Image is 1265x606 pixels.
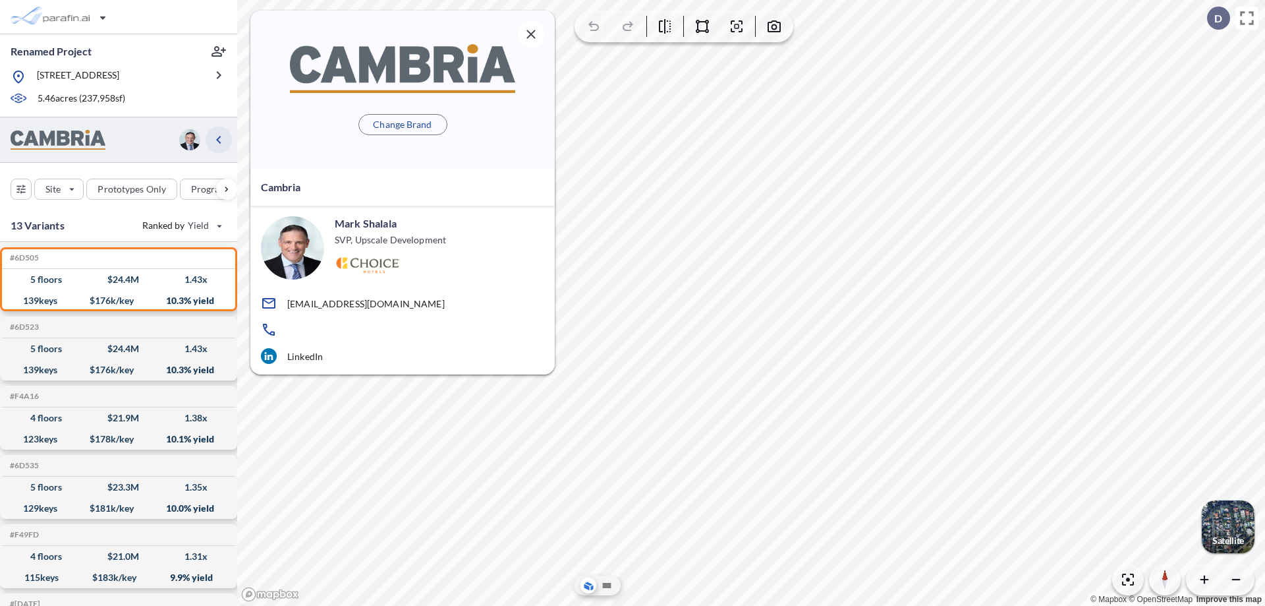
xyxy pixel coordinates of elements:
[7,392,39,401] h5: Click to copy the code
[261,348,544,364] a: LinkedIn
[7,461,39,470] h5: Click to copy the code
[7,253,39,262] h5: Click to copy the code
[580,578,596,593] button: Aerial View
[261,216,324,280] img: user logo
[7,322,39,332] h5: Click to copy the code
[1212,535,1244,546] p: Satellite
[1196,595,1262,604] a: Improve this map
[290,44,515,92] img: BrandImage
[98,183,166,196] p: Prototypes Only
[335,233,446,247] p: SVP, Upscale Development
[241,587,299,602] a: Mapbox homepage
[188,219,210,232] span: Yield
[86,179,177,200] button: Prototypes Only
[373,118,432,131] p: Change Brand
[1202,500,1254,553] img: Switcher Image
[261,179,300,195] p: Cambria
[1214,13,1222,24] p: D
[287,351,323,362] p: LinkedIn
[335,216,397,231] p: Mark Shalala
[45,183,61,196] p: Site
[287,298,445,309] p: [EMAIL_ADDRESS][DOMAIN_NAME]
[11,130,105,150] img: BrandImage
[261,295,544,311] a: [EMAIL_ADDRESS][DOMAIN_NAME]
[34,179,84,200] button: Site
[37,69,119,85] p: [STREET_ADDRESS]
[38,92,125,106] p: 5.46 acres ( 237,958 sf)
[599,578,615,593] button: Site Plan
[358,114,447,135] button: Change Brand
[11,44,92,59] p: Renamed Project
[132,215,231,236] button: Ranked by Yield
[1202,500,1254,553] button: Switcher ImageSatellite
[180,179,251,200] button: Program
[11,218,65,233] p: 13 Variants
[335,257,400,274] img: Logo
[179,129,200,150] img: user logo
[7,530,39,539] h5: Click to copy the code
[1129,595,1193,604] a: OpenStreetMap
[1090,595,1127,604] a: Mapbox
[191,183,228,196] p: Program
